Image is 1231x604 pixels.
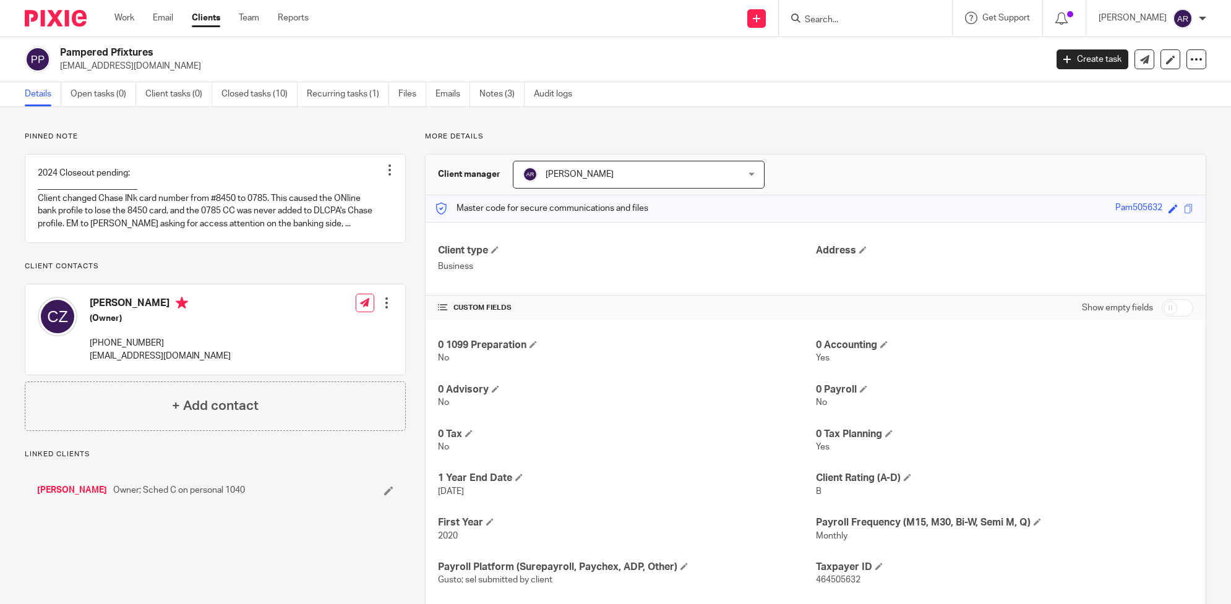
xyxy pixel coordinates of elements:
[438,428,815,441] h4: 0 Tax
[90,337,231,349] p: [PHONE_NUMBER]
[25,262,406,271] p: Client contacts
[816,339,1193,352] h4: 0 Accounting
[192,12,220,24] a: Clients
[25,46,51,72] img: svg%3E
[479,82,525,106] a: Notes (3)
[60,46,843,59] h2: Pampered Pfixtures
[278,12,309,24] a: Reports
[425,132,1206,142] p: More details
[37,484,107,496] a: [PERSON_NAME]
[172,396,259,415] h4: + Add contact
[816,383,1193,396] h4: 0 Payroll
[25,132,406,142] p: Pinned note
[114,12,134,24] a: Work
[90,350,231,362] p: [EMAIL_ADDRESS][DOMAIN_NAME]
[438,383,815,396] h4: 0 Advisory
[438,168,500,181] h3: Client manager
[307,82,389,106] a: Recurring tasks (1)
[816,244,1193,257] h4: Address
[25,82,61,106] a: Details
[153,12,173,24] a: Email
[438,532,458,540] span: 2020
[816,516,1193,529] h4: Payroll Frequency (M15, M30, Bi-W, Semi M, Q)
[38,297,77,336] img: svg%3E
[523,167,538,182] img: svg%3E
[816,354,830,362] span: Yes
[534,82,581,106] a: Audit logs
[438,516,815,529] h4: First Year
[438,244,815,257] h4: Client type
[435,82,470,106] a: Emails
[546,170,614,179] span: [PERSON_NAME]
[145,82,212,106] a: Client tasks (0)
[816,576,860,584] span: 464505632
[816,532,847,540] span: Monthly
[25,449,406,459] p: Linked clients
[239,12,259,24] a: Team
[982,14,1030,22] span: Get Support
[438,339,815,352] h4: 0 1099 Preparation
[438,398,449,407] span: No
[816,487,821,496] span: B
[435,202,648,215] p: Master code for secure communications and files
[804,15,915,26] input: Search
[438,443,449,451] span: No
[816,443,830,451] span: Yes
[176,297,188,309] i: Primary
[71,82,136,106] a: Open tasks (0)
[816,398,827,407] span: No
[90,312,231,325] h5: (Owner)
[25,10,87,27] img: Pixie
[816,472,1193,485] h4: Client Rating (A-D)
[438,472,815,485] h4: 1 Year End Date
[90,297,231,312] h4: [PERSON_NAME]
[438,487,464,496] span: [DATE]
[113,484,245,496] span: Owner; Sched C on personal 1040
[816,428,1193,441] h4: 0 Tax Planning
[438,354,449,362] span: No
[438,260,815,273] p: Business
[221,82,298,106] a: Closed tasks (10)
[1173,9,1193,28] img: svg%3E
[1115,202,1162,216] div: Pam505632
[438,303,815,313] h4: CUSTOM FIELDS
[398,82,426,106] a: Files
[1057,49,1128,69] a: Create task
[60,60,1038,72] p: [EMAIL_ADDRESS][DOMAIN_NAME]
[1082,302,1153,314] label: Show empty fields
[816,561,1193,574] h4: Taxpayer ID
[1099,12,1167,24] p: [PERSON_NAME]
[438,561,815,574] h4: Payroll Platform (Surepayroll, Paychex, ADP, Other)
[438,576,552,584] span: Gusto; sel submitted by client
